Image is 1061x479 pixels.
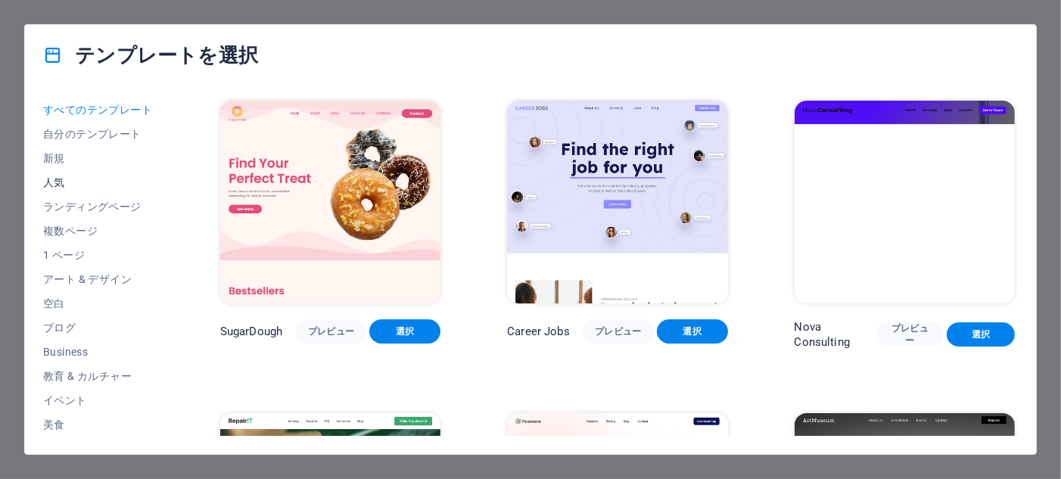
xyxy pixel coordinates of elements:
[43,194,154,219] button: ランディングページ
[507,101,727,303] img: Career Jobs
[43,267,154,291] button: アート & デザイン
[43,128,154,140] span: 自分のテンプレート
[43,394,154,406] span: イベント
[657,319,728,344] button: 選択
[43,225,154,237] span: 複数ページ
[795,101,1015,303] img: Nova Consulting
[43,322,154,334] span: ブログ
[296,319,367,344] button: プレビュー
[43,370,154,382] span: 教育 & カルチャー
[43,170,154,194] button: 人気
[43,243,154,267] button: 1 ページ
[507,324,570,339] p: Career Jobs
[220,101,440,303] img: SugarDough
[43,249,154,261] span: 1 ページ
[43,340,154,364] button: Business
[369,319,440,344] button: 選択
[43,152,154,164] span: 新規
[308,325,355,337] span: プレビュー
[381,325,428,337] span: 選択
[43,219,154,243] button: 複数ページ
[876,322,944,347] button: プレビュー
[43,98,154,122] button: すべてのテンプレート
[43,388,154,412] button: イベント
[669,325,716,337] span: 選択
[43,104,154,116] span: すべてのテンプレート
[43,418,154,431] span: 美食
[43,412,154,437] button: 美食
[583,319,654,344] button: プレビュー
[43,316,154,340] button: ブログ
[43,291,154,316] button: 空白
[888,322,932,347] span: プレビュー
[220,324,282,339] p: SugarDough
[595,325,642,337] span: プレビュー
[43,146,154,170] button: 新規
[43,176,154,188] span: 人気
[43,346,154,358] span: Business
[43,43,258,67] h4: テンプレートを選択
[795,319,876,350] p: Nova Consulting
[43,297,154,309] span: 空白
[43,273,154,285] span: アート & デザイン
[43,201,154,213] span: ランディングページ
[43,122,154,146] button: 自分のテンプレート
[947,322,1015,347] button: 選択
[43,364,154,388] button: 教育 & カルチャー
[959,328,1003,341] span: 選択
